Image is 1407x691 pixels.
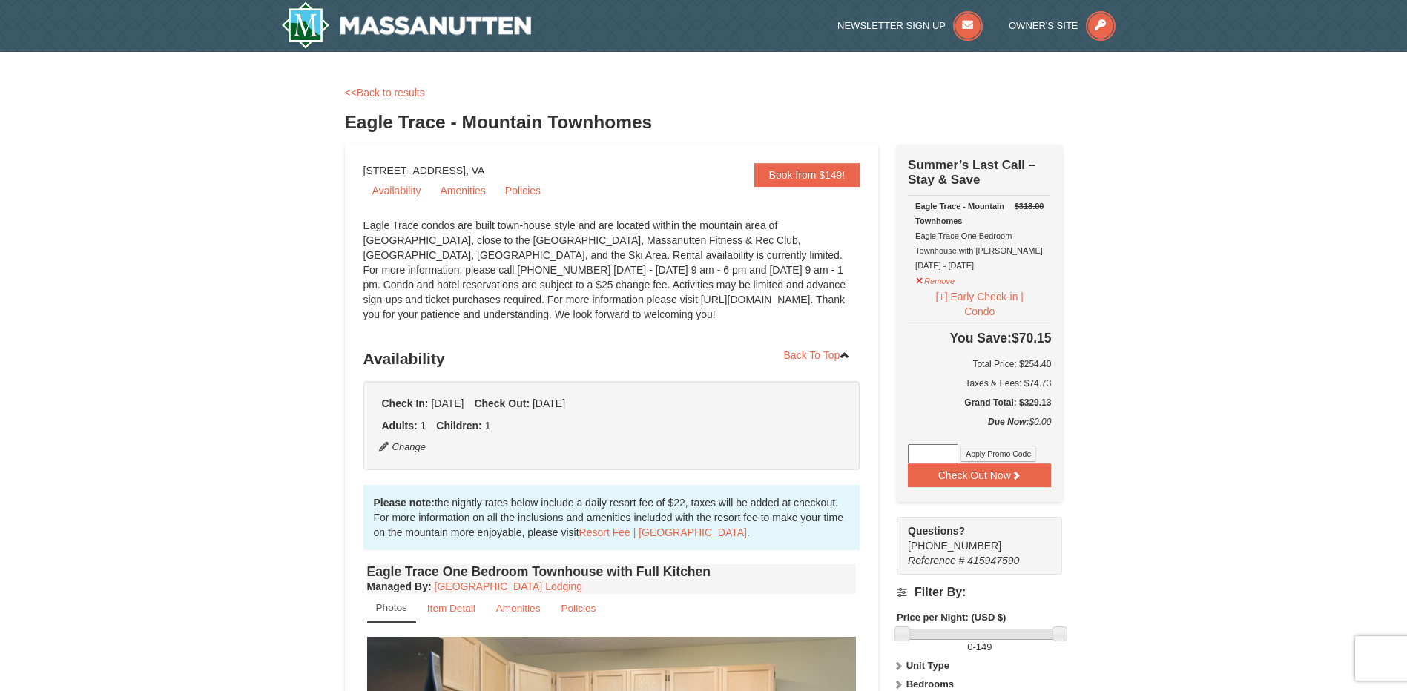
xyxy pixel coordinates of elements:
span: Managed By [367,581,428,592]
div: the nightly rates below include a daily resort fee of $22, taxes will be added at checkout. For m... [363,485,860,550]
span: 1 [485,420,491,432]
h3: Eagle Trace - Mountain Townhomes [345,108,1063,137]
strong: Summer’s Last Call – Stay & Save [908,158,1035,187]
strong: : [367,581,432,592]
strong: Questions? [908,525,965,537]
button: Apply Promo Code [960,446,1036,462]
a: [GEOGRAPHIC_DATA] Lodging [435,581,582,592]
a: Photos [367,594,416,623]
strong: Bedrooms [906,678,954,690]
strong: Check In: [382,397,429,409]
h6: Total Price: $254.40 [908,357,1051,371]
strong: Children: [436,420,481,432]
div: Taxes & Fees: $74.73 [908,376,1051,391]
strong: Check Out: [474,397,530,409]
strong: Please note: [374,497,435,509]
span: Owner's Site [1009,20,1078,31]
a: Amenities [487,594,550,623]
a: Policies [496,179,550,202]
strong: Price per Night: (USD $) [897,612,1006,623]
strong: Adults: [382,420,418,432]
span: [DATE] [533,397,565,409]
span: 415947590 [967,555,1019,566]
h4: Eagle Trace One Bedroom Townhouse with Full Kitchen [367,564,857,579]
a: Policies [551,594,605,623]
button: Remove [915,270,955,288]
h3: Availability [363,344,860,374]
strong: Eagle Trace - Mountain Townhomes [915,202,1004,225]
a: Newsletter Sign Up [837,20,983,31]
span: Reference # [908,555,964,566]
span: You Save: [950,331,1012,345]
span: 0 [967,641,972,652]
button: Check Out Now [908,463,1051,487]
h5: Grand Total: $329.13 [908,395,1051,410]
a: Item Detail [418,594,485,623]
small: Policies [561,603,596,614]
span: [PHONE_NUMBER] [908,523,1035,552]
a: <<Back to results [345,87,425,99]
div: $0.00 [908,414,1051,444]
button: [+] Early Check-in | Condo [915,288,1044,320]
a: Owner's Site [1009,20,1116,31]
h4: $70.15 [908,331,1051,345]
del: $318.00 [1015,202,1044,211]
label: - [897,640,1062,655]
div: Eagle Trace condos are built town-house style and are located within the mountain area of [GEOGRA... [363,218,860,337]
span: [DATE] [431,397,464,409]
button: Change [378,439,427,455]
small: Photos [376,602,407,613]
small: Item Detail [427,603,475,614]
a: Back To Top [774,344,860,366]
span: 149 [976,641,992,652]
a: Massanutten Resort [281,1,532,49]
a: Availability [363,179,430,202]
a: Resort Fee | [GEOGRAPHIC_DATA] [579,526,747,538]
span: 1 [421,420,426,432]
a: Amenities [431,179,494,202]
span: Newsletter Sign Up [837,20,946,31]
strong: Unit Type [906,660,949,671]
strong: Due Now: [988,417,1029,427]
small: Amenities [496,603,541,614]
h4: Filter By: [897,586,1062,599]
a: Book from $149! [754,163,860,187]
div: Eagle Trace One Bedroom Townhouse with [PERSON_NAME] [DATE] - [DATE] [915,199,1044,273]
img: Massanutten Resort Logo [281,1,532,49]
